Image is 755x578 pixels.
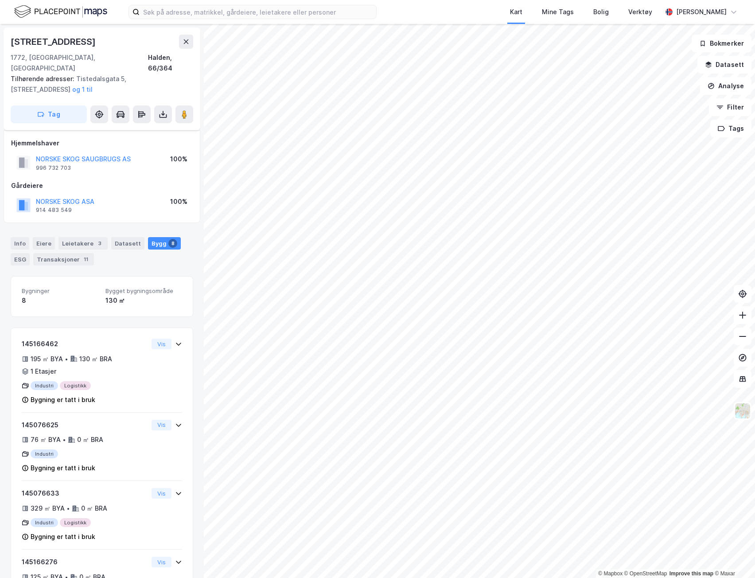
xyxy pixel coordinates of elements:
div: 145166462 [22,339,148,349]
div: 1772, [GEOGRAPHIC_DATA], [GEOGRAPHIC_DATA] [11,52,148,74]
div: Bolig [593,7,609,17]
div: Info [11,237,29,250]
div: 1 Etasjer [31,366,56,377]
div: 130 ㎡ BRA [79,354,112,364]
div: 130 ㎡ [105,295,182,306]
button: Vis [152,420,171,430]
a: Improve this map [669,570,713,577]
div: Halden, 66/364 [148,52,193,74]
div: Kart [510,7,522,17]
div: 100% [170,154,187,164]
div: Hjemmelshaver [11,138,193,148]
div: [PERSON_NAME] [676,7,727,17]
div: Eiere [33,237,55,250]
a: Mapbox [598,570,623,577]
button: Tags [710,120,751,137]
div: 0 ㎡ BRA [77,434,103,445]
span: Bygninger [22,287,98,295]
div: 145076625 [22,420,148,430]
div: [STREET_ADDRESS] [11,35,97,49]
div: 3 [95,239,104,248]
div: Kontrollprogram for chat [711,535,755,578]
div: Gårdeiere [11,180,193,191]
button: Filter [709,98,751,116]
div: • [66,505,70,512]
div: 195 ㎡ BYA [31,354,63,364]
div: Leietakere [58,237,108,250]
button: Bokmerker [692,35,751,52]
div: • [65,355,68,363]
span: Tilhørende adresser: [11,75,76,82]
input: Søk på adresse, matrikkel, gårdeiere, leietakere eller personer [140,5,376,19]
div: Bygg [148,237,181,250]
div: 145166276 [22,557,148,567]
button: Vis [152,488,171,499]
div: Bygning er tatt i bruk [31,394,95,405]
img: Z [734,402,751,419]
div: 100% [170,196,187,207]
div: 996 732 703 [36,164,71,172]
span: Bygget bygningsområde [105,287,182,295]
div: 8 [168,239,177,248]
div: Mine Tags [542,7,574,17]
div: 329 ㎡ BYA [31,503,65,514]
a: OpenStreetMap [624,570,667,577]
button: Tag [11,105,87,123]
div: Bygning er tatt i bruk [31,531,95,542]
div: Bygning er tatt i bruk [31,463,95,473]
div: 145076633 [22,488,148,499]
div: Verktøy [628,7,652,17]
button: Analyse [700,77,751,95]
div: ESG [11,253,30,266]
img: logo.f888ab2527a4732fd821a326f86c7f29.svg [14,4,107,20]
button: Vis [152,557,171,567]
div: 8 [22,295,98,306]
div: 914 483 549 [36,207,72,214]
div: Tistedalsgata 5, [STREET_ADDRESS] [11,74,186,95]
div: 11 [82,255,90,264]
div: • [62,436,66,443]
button: Vis [152,339,171,349]
div: Transaksjoner [33,253,94,266]
div: 0 ㎡ BRA [81,503,107,514]
iframe: Chat Widget [711,535,755,578]
div: Datasett [111,237,144,250]
button: Datasett [697,56,751,74]
div: 76 ㎡ BYA [31,434,61,445]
